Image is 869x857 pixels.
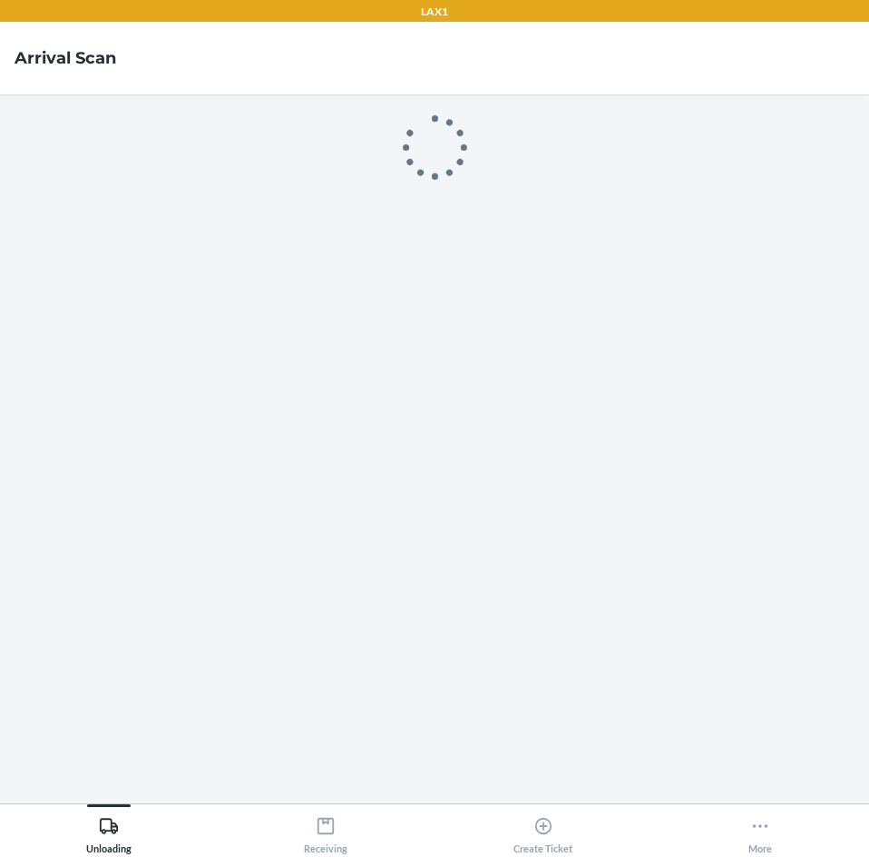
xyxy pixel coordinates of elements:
[218,804,435,854] button: Receiving
[421,4,448,20] p: LAX1
[86,809,132,854] div: Unloading
[434,804,652,854] button: Create Ticket
[513,809,572,854] div: Create Ticket
[15,46,116,70] h4: Arrival Scan
[304,809,347,854] div: Receiving
[748,809,772,854] div: More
